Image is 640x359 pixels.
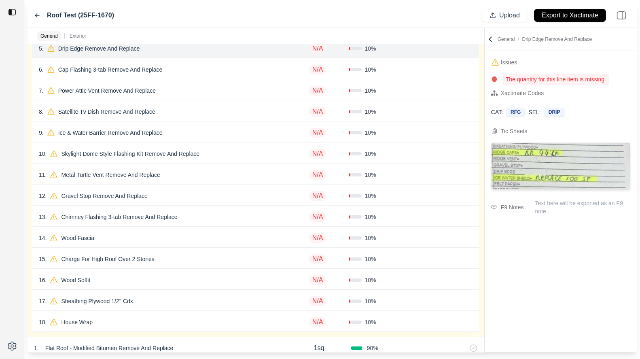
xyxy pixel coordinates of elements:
p: Ice & Water Barrier Remove And Replace [55,127,166,138]
p: Drip Edge Remove And Replace [55,43,143,54]
span: 10 % [365,66,376,74]
img: comment [491,205,497,210]
p: N/A [309,107,326,117]
p: N/A [309,317,326,327]
p: Flat Roof - Modified Bitumen Remove And Replace [42,342,177,354]
p: SEL: [528,108,540,116]
p: Metal Turtle Vent Remove And Replace [58,169,163,181]
p: N/A [309,86,326,96]
span: 10 % [365,213,376,221]
p: N/A [309,44,326,53]
div: Tic Sheets [501,126,528,136]
label: Roof Test (25FF-1670) [47,11,114,20]
p: N/A [309,233,326,243]
p: Upload [499,11,520,20]
p: 10 . [39,150,47,158]
div: F9 Notes [501,202,524,212]
p: Text here will be exported as an F9 note. [535,199,630,215]
p: 1 . [34,344,39,352]
p: Gravel Stop Remove And Replace [58,190,150,202]
p: House Wrap [58,317,96,328]
span: 10 % [365,276,376,284]
p: 9 . [39,129,44,137]
p: 8 . [39,108,44,116]
p: 7 . [39,87,44,95]
p: General [498,36,592,42]
img: line-name-issue.svg [491,76,498,83]
p: N/A [309,275,326,285]
span: 10 % [365,192,376,200]
p: 18 . [39,318,47,326]
span: 10 % [365,129,376,137]
p: N/A [309,149,326,159]
p: 16 . [39,276,47,284]
p: N/A [309,65,326,74]
p: Chimney Flashing 3-tab Remove And Replace [58,211,180,223]
p: 15 . [39,255,47,263]
p: 17 . [39,297,47,305]
span: 10 % [365,87,376,95]
span: 10 % [365,171,376,179]
p: N/A [309,296,326,306]
span: 90 % [367,344,378,352]
p: N/A [309,170,326,180]
p: N/A [309,191,326,201]
img: right-panel.svg [612,6,630,24]
p: Wood Soffit [58,274,93,286]
p: 12 . [39,192,47,200]
p: 11 . [39,171,47,179]
p: Cap Flashing 3-tab Remove And Replace [55,64,166,75]
p: N/A [309,212,326,222]
img: Cropped Image [492,143,630,189]
div: DRIP [544,108,565,117]
p: N/A [309,128,326,138]
p: CAT: [491,108,503,116]
p: Sheathing Plywood 1/2'' Cdx [58,295,136,307]
p: 14 . [39,234,47,242]
div: Xactimate Codes [501,88,544,98]
p: Exterior [70,33,86,39]
p: General [40,33,58,39]
button: Export to Xactimate [534,9,606,22]
p: Charge For High Roof Over 2 Stories [58,253,157,265]
p: Wood Fascia [58,232,97,244]
p: Power Attic Vent Remove And Replace [55,85,159,96]
p: The quantity for this line item is missing. [502,74,609,85]
p: Skylight Dome Style Flashing Kit Remove And Replace [58,148,203,159]
p: 1sq [314,343,324,353]
p: Export to Xactimate [542,11,598,20]
span: 10 % [365,108,376,116]
p: 13 . [39,213,47,221]
p: N/A [309,254,326,264]
span: 10 % [365,45,376,53]
span: 10 % [365,318,376,326]
span: 10 % [365,234,376,242]
p: Satellite Tv Dish Remove And Replace [55,106,159,117]
span: 10 % [365,297,376,305]
p: 6 . [39,66,44,74]
button: Upload [482,9,528,22]
div: Issues [501,57,517,67]
div: RFG [506,108,525,117]
span: 10 % [365,150,376,158]
span: 10 % [365,255,376,263]
span: Drip Edge Remove And Replace [522,36,592,42]
span: / [515,36,522,42]
img: toggle sidebar [8,8,16,16]
p: 5 . [39,45,44,53]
